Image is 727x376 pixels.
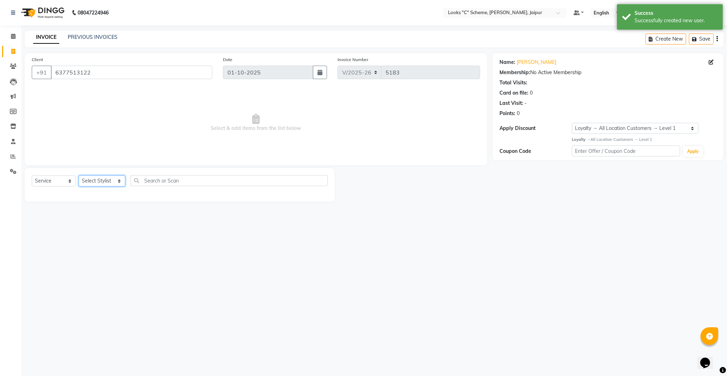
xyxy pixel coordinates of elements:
div: Name: [499,59,515,66]
a: [PERSON_NAME] [517,59,556,66]
div: - [525,100,527,107]
button: Apply [683,146,703,157]
b: 08047224946 [78,3,109,23]
a: PREVIOUS INVOICES [68,34,117,40]
div: Success [635,10,717,17]
input: Search or Scan [131,175,328,186]
div: Total Visits: [499,79,527,86]
label: Date [223,56,232,63]
label: Client [32,56,43,63]
input: Search by Name/Mobile/Email/Code [51,66,212,79]
div: Successfully created new user. [635,17,717,24]
button: Create New [646,34,686,44]
div: 0 [517,110,520,117]
div: 0 [530,89,533,97]
div: Last Visit: [499,100,523,107]
div: Apply Discount [499,125,572,132]
strong: Loyalty → [572,137,590,142]
input: Enter Offer / Coupon Code [572,145,680,156]
div: Points: [499,110,515,117]
div: Card on file: [499,89,528,97]
a: INVOICE [33,31,59,44]
iframe: chat widget [697,348,720,369]
div: No Active Membership [499,69,716,76]
span: Select & add items from the list below [32,88,480,158]
label: Invoice Number [338,56,368,63]
div: Membership: [499,69,530,76]
img: logo [18,3,66,23]
div: Coupon Code [499,148,572,155]
button: Save [689,34,714,44]
button: +91 [32,66,52,79]
div: All Location Customers → Level 1 [572,137,716,143]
